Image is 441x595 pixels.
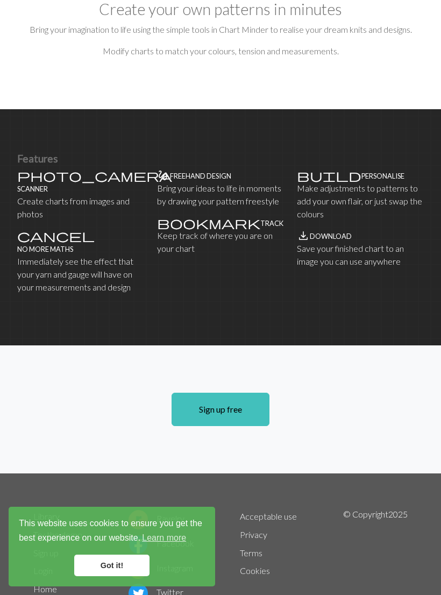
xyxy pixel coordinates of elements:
[19,517,205,546] span: This website uses cookies to ensure you get the best experience on our website.
[172,393,269,426] a: Sign up free
[17,152,424,165] h3: Features
[140,530,188,546] a: learn more about cookies
[157,215,260,230] span: bookmark
[157,168,170,183] span: gesture
[240,565,270,576] a: Cookies
[17,195,144,221] p: Create charts from images and photos
[170,172,231,180] h4: Freehand design
[17,45,424,58] p: Modify charts to match your colours, tension and measurements.
[157,229,284,255] p: Keep track of where you are on your chart
[17,168,172,183] span: photo_camera
[240,511,297,521] a: Acceptable use
[74,555,150,576] a: dismiss cookie message
[240,529,267,540] a: Privacy
[240,548,262,558] a: Terms
[361,172,404,180] h4: Personalise
[157,182,284,208] p: Bring your ideas to life in moments by drawing your pattern freestyle
[17,245,73,253] h4: No more maths
[310,232,352,240] h4: Download
[297,242,424,268] p: Save your finished chart to an image you can use anywhere
[17,23,424,36] p: Bring your imagination to life using the simple tools in Chart Minder to realise your dream knits...
[9,507,215,586] div: cookieconsent
[17,185,48,193] h4: Scanner
[297,182,424,221] p: Make adjustments to patterns to add your own flair, or just swap the colours
[17,255,144,294] p: Immediately see the effect that your yarn and gauge will have on your measurements and design
[33,584,57,594] a: Home
[297,228,310,243] span: save_alt
[17,228,95,243] span: cancel
[297,168,361,183] span: build
[260,219,283,228] h4: Track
